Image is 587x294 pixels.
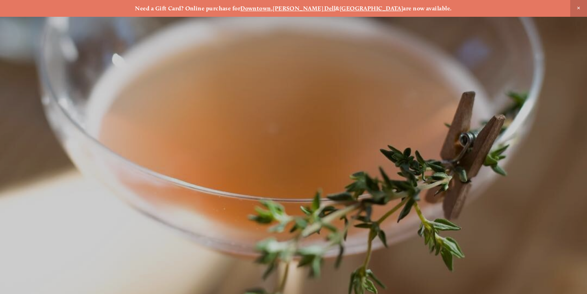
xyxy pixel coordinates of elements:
strong: & [335,5,339,12]
a: [GEOGRAPHIC_DATA] [340,5,403,12]
strong: are now available. [403,5,452,12]
strong: Need a Gift Card? Online purchase for [135,5,240,12]
strong: , [271,5,273,12]
a: Downtown [240,5,271,12]
a: [PERSON_NAME] Dell [273,5,335,12]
